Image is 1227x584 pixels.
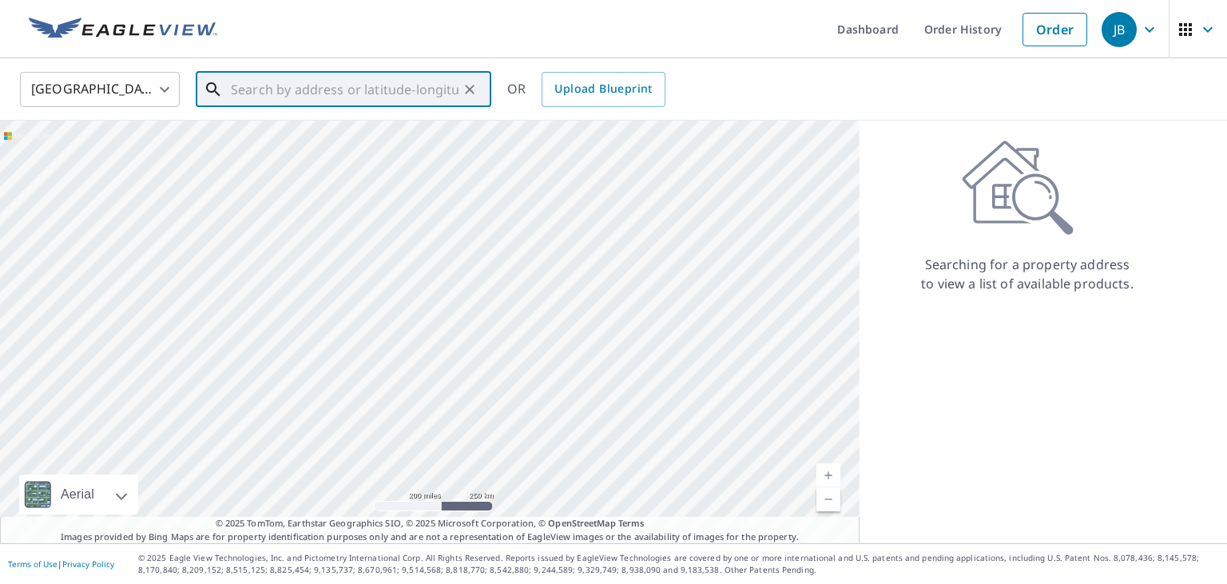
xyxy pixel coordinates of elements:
[20,67,180,112] div: [GEOGRAPHIC_DATA]
[542,72,665,107] a: Upload Blueprint
[554,79,652,99] span: Upload Blueprint
[1102,12,1137,47] div: JB
[8,558,58,570] a: Terms of Use
[29,18,217,42] img: EV Logo
[8,559,114,569] p: |
[62,558,114,570] a: Privacy Policy
[548,517,615,529] a: OpenStreetMap
[920,255,1134,293] p: Searching for a property address to view a list of available products.
[138,552,1219,576] p: © 2025 Eagle View Technologies, Inc. and Pictometry International Corp. All Rights Reserved. Repo...
[216,517,645,530] span: © 2025 TomTom, Earthstar Geographics SIO, © 2025 Microsoft Corporation, ©
[56,475,99,514] div: Aerial
[816,487,840,511] a: Current Level 5, Zoom Out
[231,67,459,112] input: Search by address or latitude-longitude
[618,517,645,529] a: Terms
[1022,13,1087,46] a: Order
[507,72,665,107] div: OR
[459,78,481,101] button: Clear
[19,475,138,514] div: Aerial
[816,463,840,487] a: Current Level 5, Zoom In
